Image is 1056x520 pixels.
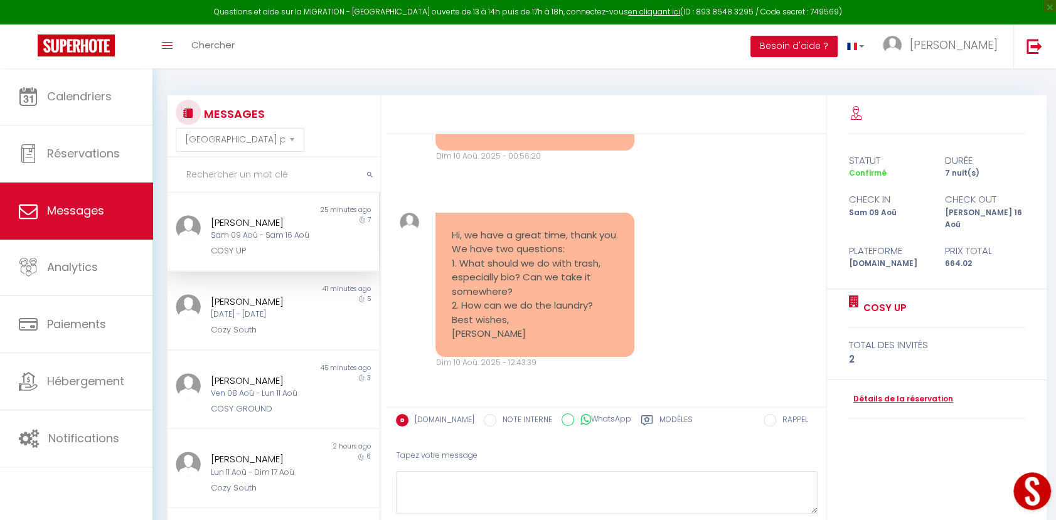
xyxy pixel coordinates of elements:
[47,88,112,104] span: Calendriers
[408,414,474,428] label: [DOMAIN_NAME]
[47,146,120,161] span: Réservations
[367,294,371,304] span: 5
[368,215,371,225] span: 7
[211,245,318,257] div: COSY UP
[168,157,380,193] input: Rechercher un mot clé
[47,373,124,389] span: Hébergement
[176,215,201,240] img: ...
[849,167,887,178] span: Confirmé
[841,243,937,258] div: Plateforme
[849,337,1025,353] div: total des invités
[776,414,808,428] label: RAPPEL
[883,36,902,55] img: ...
[435,151,634,162] div: Dim 10 Aoû. 2025 - 00:56:20
[48,430,119,446] span: Notifications
[47,259,98,275] span: Analytics
[841,153,937,168] div: statut
[211,215,318,230] div: [PERSON_NAME]
[1027,38,1042,54] img: logout
[937,207,1033,231] div: [PERSON_NAME] 16 Aoû
[176,452,201,477] img: ...
[38,34,115,56] img: Super Booking
[274,284,380,294] div: 41 minutes ago
[274,205,380,215] div: 25 minutes ago
[628,6,680,17] a: en cliquant ici
[211,324,318,336] div: Cozy South
[400,213,419,232] img: ...
[211,230,318,241] div: Sam 09 Aoû - Sam 16 Aoû
[211,309,318,321] div: [DATE] - [DATE]
[211,452,318,467] div: [PERSON_NAME]
[366,452,371,461] span: 6
[396,440,818,471] div: Tapez votre message
[176,294,201,319] img: ...
[201,100,265,128] h3: MESSAGES
[211,388,318,400] div: Ven 08 Aoû - Lun 11 Aoû
[859,300,907,316] a: COSY UP
[274,442,380,452] div: 2 hours ago
[937,153,1033,168] div: durée
[176,373,201,398] img: ...
[274,363,380,373] div: 45 minutes ago
[367,373,371,383] span: 3
[574,413,631,427] label: WhatsApp
[873,24,1013,68] a: ... [PERSON_NAME]
[211,294,318,309] div: [PERSON_NAME]
[211,373,318,388] div: [PERSON_NAME]
[750,36,838,57] button: Besoin d'aide ?
[841,258,937,270] div: [DOMAIN_NAME]
[937,258,1033,270] div: 664.02
[910,37,998,53] span: [PERSON_NAME]
[211,482,318,494] div: Cozy South
[849,393,953,405] a: Détails de la réservation
[937,243,1033,258] div: Prix total
[841,207,937,231] div: Sam 09 Aoû
[47,203,104,218] span: Messages
[496,414,552,428] label: NOTE INTERNE
[211,467,318,479] div: Lun 11 Aoû - Dim 17 Aoû
[937,167,1033,179] div: 7 nuit(s)
[659,414,693,430] label: Modèles
[47,316,106,332] span: Paiements
[849,352,1025,367] div: 2
[841,192,937,207] div: check in
[451,228,618,341] pre: Hi, we have a great time, thank you. We have two questions: 1. What should we do with trash, espe...
[937,192,1033,207] div: check out
[1003,467,1056,520] iframe: LiveChat chat widget
[435,357,634,369] div: Dim 10 Aoû. 2025 - 12:43:39
[182,24,244,68] a: Chercher
[211,403,318,415] div: COSY GROUND
[191,38,235,51] span: Chercher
